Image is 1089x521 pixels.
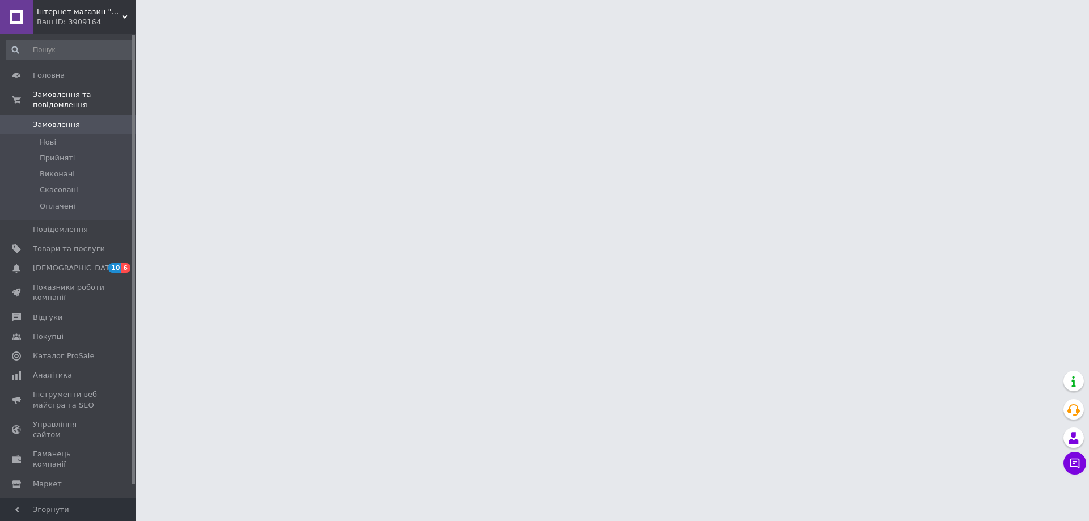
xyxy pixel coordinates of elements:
[40,137,56,147] span: Нові
[40,201,75,211] span: Оплачені
[33,389,105,410] span: Інструменти веб-майстра та SEO
[33,370,72,380] span: Аналітика
[37,17,136,27] div: Ваш ID: 3909164
[6,40,134,60] input: Пошук
[1063,452,1086,475] button: Чат з покупцем
[40,153,75,163] span: Прийняті
[40,169,75,179] span: Виконані
[37,7,122,17] span: Інтернет-магазин "МЕДЛАЙТИНГ УКРАЇНА"
[121,263,130,273] span: 6
[33,332,64,342] span: Покупці
[33,351,94,361] span: Каталог ProSale
[108,263,121,273] span: 10
[33,282,105,303] span: Показники роботи компанії
[33,263,117,273] span: [DEMOGRAPHIC_DATA]
[33,90,136,110] span: Замовлення та повідомлення
[40,185,78,195] span: Скасовані
[33,225,88,235] span: Повідомлення
[33,70,65,81] span: Головна
[33,479,62,489] span: Маркет
[33,312,62,323] span: Відгуки
[33,244,105,254] span: Товари та послуги
[33,449,105,469] span: Гаманець компанії
[33,120,80,130] span: Замовлення
[33,420,105,440] span: Управління сайтом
